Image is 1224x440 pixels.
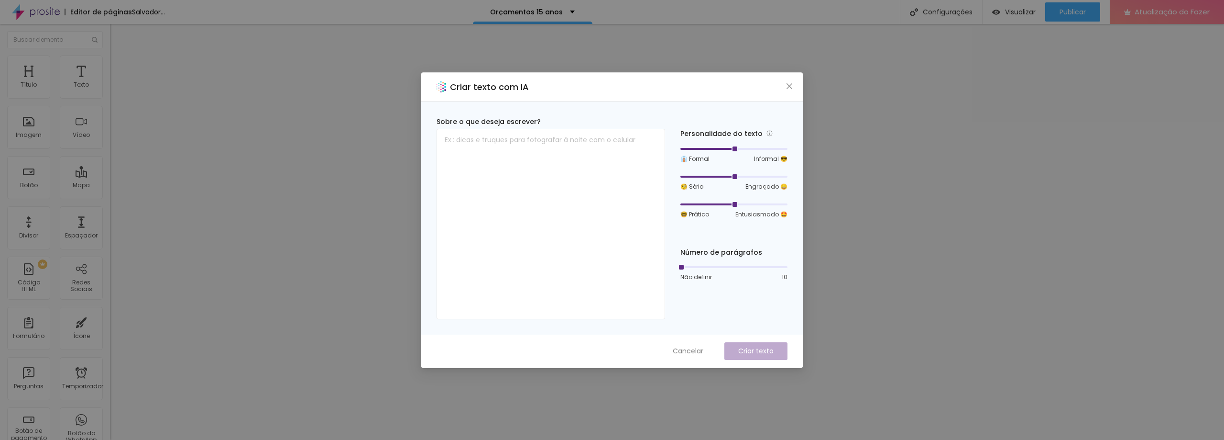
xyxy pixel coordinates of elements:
[490,7,563,17] font: Orçamentos 15 anos
[110,24,1224,440] iframe: Editor
[786,82,793,90] span: fechar
[735,210,787,218] font: Entusiasmado 🤩
[724,342,787,360] button: Criar texto
[923,7,973,17] font: Configurações
[745,182,787,191] font: Engraçado 😄
[1045,2,1100,22] button: Publicar
[782,273,787,281] font: 10
[663,342,713,360] button: Cancelar
[19,231,38,239] font: Divisor
[14,382,44,390] font: Perguntas
[1135,7,1210,17] font: Atualização do Fazer
[1060,7,1086,17] font: Publicar
[132,7,165,17] font: Salvador...
[20,181,38,189] font: Botão
[680,210,709,218] font: 🤓 Prático
[680,155,710,163] font: 👔 Formal
[437,117,541,126] font: Sobre o que deseja escrever?
[983,2,1045,22] button: Visualizar
[680,273,712,281] font: Não definir
[70,7,132,17] font: Editor de páginas
[70,278,92,293] font: Redes Sociais
[680,182,703,191] font: 🧐 Sério
[73,332,90,340] font: Ícone
[18,278,40,293] font: Código HTML
[910,8,918,16] img: Ícone
[16,131,42,139] font: Imagem
[73,131,90,139] font: Vídeo
[680,248,762,257] font: Número de parágrafos
[73,181,90,189] font: Mapa
[673,346,703,356] font: Cancelar
[21,80,37,89] font: Título
[13,332,44,340] font: Formulário
[62,382,103,390] font: Temporizador
[680,129,763,138] font: Personalidade do texto
[92,37,98,43] img: Ícone
[785,81,795,91] button: Fechar
[992,8,1000,16] img: view-1.svg
[74,80,89,89] font: Texto
[450,81,529,93] font: Criar texto com IA
[7,31,103,48] input: Buscar elemento
[65,231,98,239] font: Espaçador
[754,155,787,163] font: Informal 😎
[1005,7,1036,17] font: Visualizar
